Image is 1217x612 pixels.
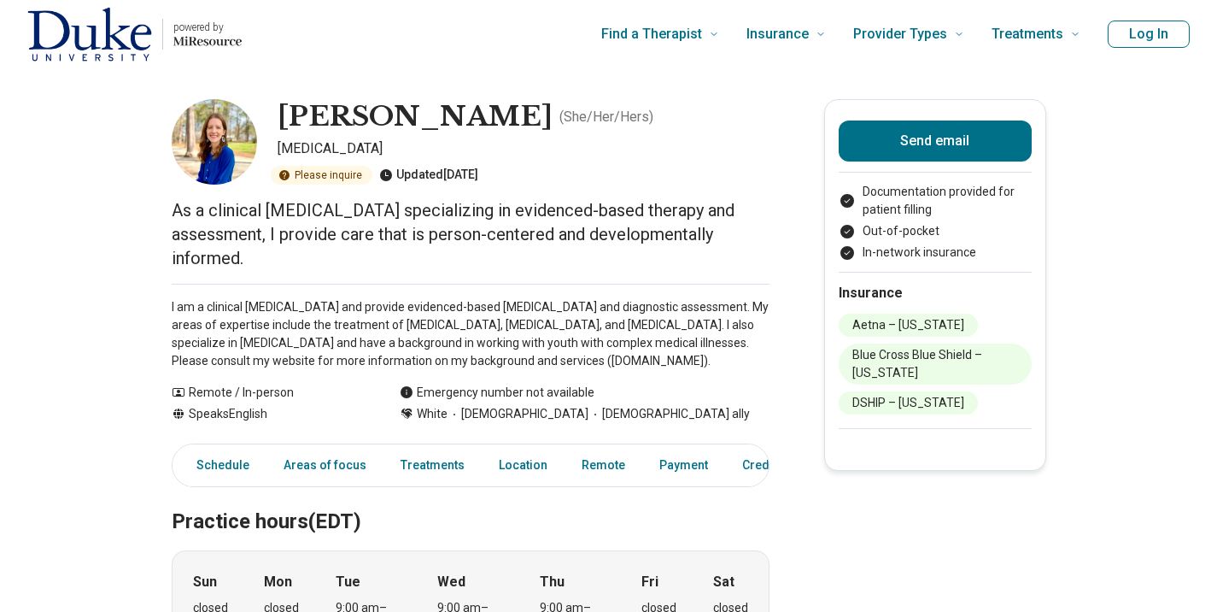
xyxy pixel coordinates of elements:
[571,448,635,483] a: Remote
[839,244,1032,262] li: In-network insurance
[278,138,769,159] p: [MEDICAL_DATA]
[649,448,718,483] a: Payment
[746,22,809,46] span: Insurance
[713,572,734,592] strong: Sat
[559,107,653,127] p: ( She/Her/Hers )
[732,448,817,483] a: Credentials
[1108,21,1190,48] button: Log In
[839,222,1032,240] li: Out-of-pocket
[489,448,558,483] a: Location
[601,22,702,46] span: Find a Therapist
[172,467,769,537] h2: Practice hours (EDT)
[540,572,565,592] strong: Thu
[992,22,1063,46] span: Treatments
[27,7,242,62] a: Home page
[176,448,260,483] a: Schedule
[264,572,292,592] strong: Mon
[172,198,769,270] p: As a clinical [MEDICAL_DATA] specializing in evidenced-based therapy and assessment, I provide ca...
[437,572,465,592] strong: Wed
[278,99,553,135] h1: [PERSON_NAME]
[853,22,947,46] span: Provider Types
[172,384,366,402] div: Remote / In-person
[839,344,1032,385] li: Blue Cross Blue Shield – [US_STATE]
[271,166,372,185] div: Please inquire
[336,572,360,592] strong: Tue
[588,405,750,423] span: [DEMOGRAPHIC_DATA] ally
[641,572,658,592] strong: Fri
[273,448,377,483] a: Areas of focus
[839,183,1032,219] li: Documentation provided for patient filling
[448,405,588,423] span: [DEMOGRAPHIC_DATA]
[839,314,978,337] li: Aetna – [US_STATE]
[839,121,1032,162] button: Send email
[173,21,242,34] p: powered by
[390,448,475,483] a: Treatments
[172,99,257,185] img: Kyla Blalock, Psychologist
[172,405,366,423] div: Speaks English
[839,183,1032,262] ul: Payment options
[839,283,1032,303] h2: Insurance
[839,391,978,415] li: DSHIP – [US_STATE]
[400,384,594,402] div: Emergency number not available
[379,166,478,185] div: Updated [DATE]
[193,572,217,592] strong: Sun
[417,405,448,423] span: White
[172,298,769,370] p: I am a clinical [MEDICAL_DATA] and provide evidenced-based [MEDICAL_DATA] and diagnostic assessme...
